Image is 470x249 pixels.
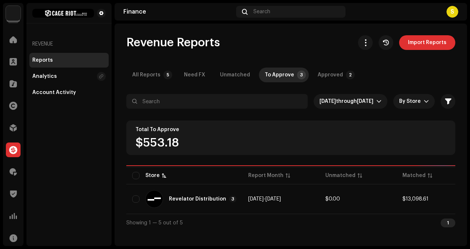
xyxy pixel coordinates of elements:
div: Account Activity [32,90,76,95]
div: Unmatched [325,172,355,179]
span: through [336,99,357,104]
re-a-nav-header: Revenue [29,35,109,53]
span: Last 3 months [319,94,376,109]
div: Finance [123,9,233,15]
re-m-nav-item: Reports [29,53,109,68]
span: Search [253,9,270,15]
span: Import Reports [408,35,446,50]
div: Analytics [32,73,57,79]
div: Total To Approve [135,127,179,133]
img: 32fd7141-360c-44c3-81c1-7b74791b89bc [32,9,94,18]
span: - [248,196,281,202]
div: All Reports [132,68,160,82]
p-badge: 3 [229,196,236,202]
div: Need FX [184,68,205,82]
span: By Store [399,94,424,109]
div: Matched [402,172,426,179]
button: Import Reports [399,35,455,50]
input: Search [126,94,308,109]
div: dropdown trigger [424,94,429,109]
p-badge: 3 [297,71,306,79]
div: Revelator Distribution [169,196,226,202]
div: S [446,6,458,18]
div: Reports [32,57,53,63]
div: To Approve [265,68,294,82]
span: $13,098.61 [402,196,429,202]
re-m-nav-item: Analytics [29,69,109,84]
div: Unmatched [220,68,250,82]
p-badge: 5 [163,71,172,79]
span: Showing 1 — 5 out of 5 [126,220,183,225]
re-m-nav-item: Account Activity [29,85,109,100]
span: Revenue Reports [126,35,220,50]
div: Approved [318,68,343,82]
img: 3bdc119d-ef2f-4d41-acde-c0e9095fc35a [6,6,21,21]
span: [DATE] [357,99,373,104]
span: $0.00 [325,196,340,202]
span: [DATE] [248,196,264,202]
div: Report Month [248,172,283,179]
div: Store [145,172,160,179]
div: 1 [441,219,455,227]
p-badge: 2 [346,71,355,79]
span: [DATE] [265,196,281,202]
span: [DATE] [319,99,336,104]
div: dropdown trigger [376,94,382,109]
